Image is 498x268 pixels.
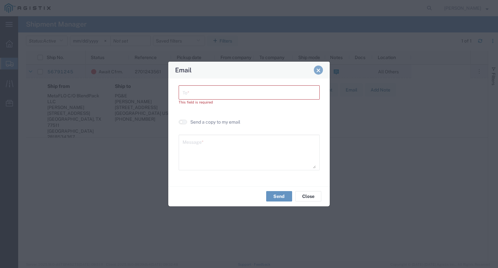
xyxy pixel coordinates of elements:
[266,191,292,201] button: Send
[179,100,320,105] div: This field is required
[314,66,323,75] button: Close
[175,65,192,75] h4: Email
[295,191,321,201] button: Close
[190,118,240,125] label: Send a copy to my email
